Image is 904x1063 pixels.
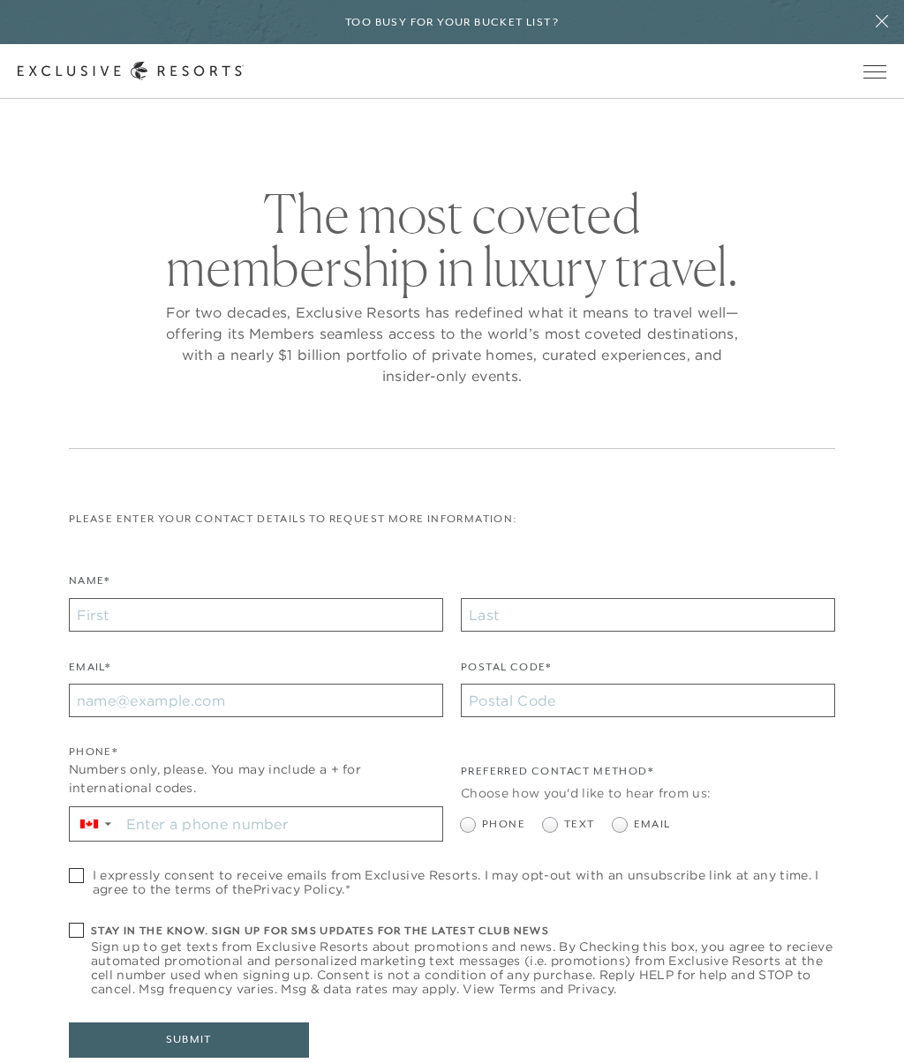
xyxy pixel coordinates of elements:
legend: Preferred Contact Method* [461,763,653,789]
span: Email [634,816,671,833]
a: Privacy Policy [253,881,342,897]
button: Submit [69,1022,309,1058]
input: name@example.com [69,684,443,717]
span: Text [564,816,595,833]
h6: Too busy for your bucket list? [345,14,559,31]
div: Choose how you'd like to hear from us: [461,784,835,803]
span: Phone [482,816,525,833]
button: Open navigation [863,65,886,78]
span: Sign up to get texts from Exclusive Resorts about promotions and news. By Checking this box, you ... [91,939,836,996]
iframe: Qualified Messenger [886,1045,904,1063]
span: ▼ [102,819,114,829]
p: Please enter your contact details to request more information: [69,511,836,528]
input: First [69,598,443,632]
input: Enter a phone number [120,807,442,841]
input: Last [461,598,835,632]
div: Phone* [69,744,443,760]
span: I expressly consent to receive emails from Exclusive Resorts. I may opt-out with an unsubscribe l... [93,868,836,896]
h2: The most coveted membership in luxury travel. [161,187,743,293]
div: Country Code Selector [70,807,120,841]
div: Numbers only, please. You may include a + for international codes. [69,760,443,797]
h6: Stay in the know. Sign up for sms updates for the latest club news [91,923,836,939]
p: For two decades, Exclusive Resorts has redefined what it means to travel well—offering its Member... [161,302,743,386]
label: Postal Code* [461,659,552,685]
label: Name* [69,573,110,598]
input: Postal Code [461,684,835,717]
label: Email* [69,659,110,685]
